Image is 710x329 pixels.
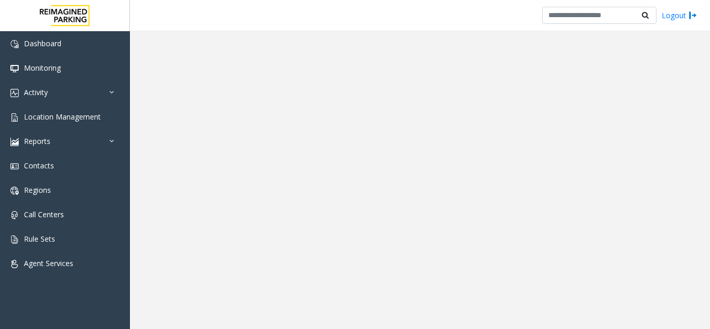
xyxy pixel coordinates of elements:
img: 'icon' [10,162,19,170]
span: Dashboard [24,38,61,48]
img: 'icon' [10,235,19,244]
span: Monitoring [24,63,61,73]
span: Regions [24,185,51,195]
span: Reports [24,136,50,146]
span: Location Management [24,112,101,122]
span: Activity [24,87,48,97]
img: 'icon' [10,211,19,219]
img: 'icon' [10,113,19,122]
span: Contacts [24,161,54,170]
img: 'icon' [10,187,19,195]
img: 'icon' [10,89,19,97]
span: Call Centers [24,209,64,219]
img: 'icon' [10,138,19,146]
img: 'icon' [10,64,19,73]
span: Rule Sets [24,234,55,244]
img: logout [689,10,697,21]
img: 'icon' [10,40,19,48]
img: 'icon' [10,260,19,268]
a: Logout [662,10,697,21]
span: Agent Services [24,258,73,268]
